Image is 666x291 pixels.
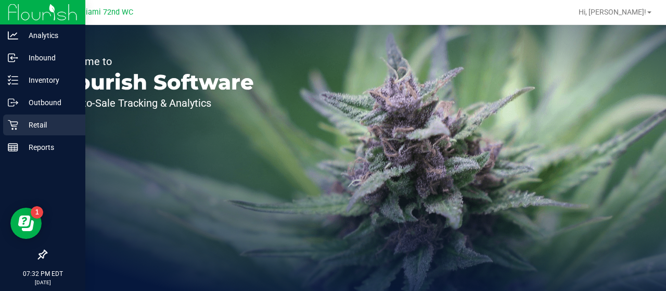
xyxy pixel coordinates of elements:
[79,8,133,17] span: Miami 72nd WC
[8,53,18,63] inline-svg: Inbound
[8,75,18,85] inline-svg: Inventory
[18,96,81,109] p: Outbound
[579,8,646,16] span: Hi, [PERSON_NAME]!
[18,119,81,131] p: Retail
[18,29,81,42] p: Analytics
[8,97,18,108] inline-svg: Outbound
[8,30,18,41] inline-svg: Analytics
[5,279,81,286] p: [DATE]
[8,142,18,153] inline-svg: Reports
[31,206,43,219] iframe: Resource center unread badge
[18,52,81,64] p: Inbound
[56,98,254,108] p: Seed-to-Sale Tracking & Analytics
[18,74,81,86] p: Inventory
[18,141,81,154] p: Reports
[10,208,42,239] iframe: Resource center
[8,120,18,130] inline-svg: Retail
[56,56,254,67] p: Welcome to
[56,72,254,93] p: Flourish Software
[5,269,81,279] p: 07:32 PM EDT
